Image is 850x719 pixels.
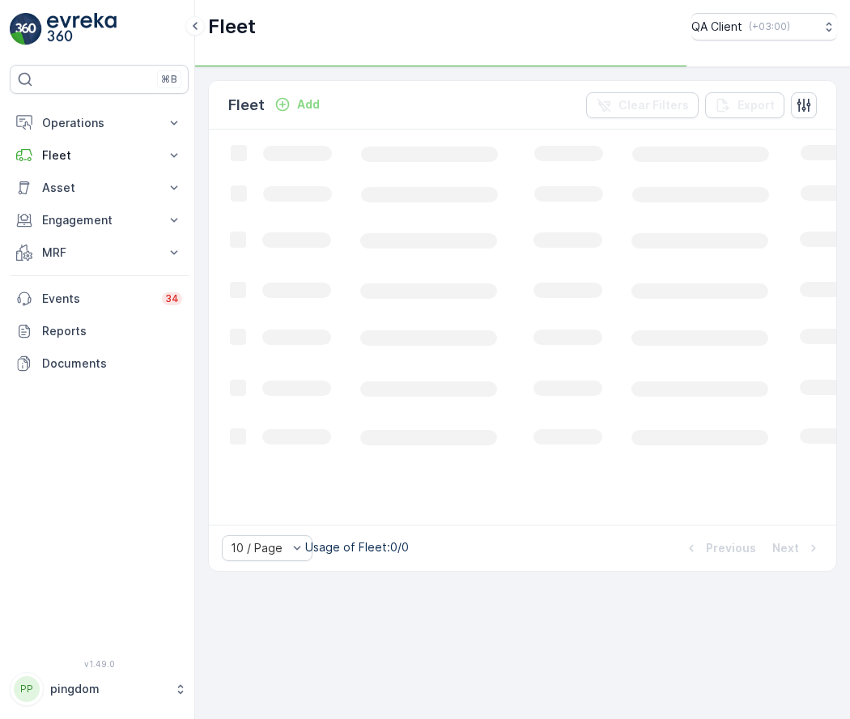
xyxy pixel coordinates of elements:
[10,236,189,269] button: MRF
[42,291,152,307] p: Events
[10,283,189,315] a: Events34
[10,659,189,669] span: v 1.49.0
[42,147,156,164] p: Fleet
[691,19,742,35] p: QA Client
[10,204,189,236] button: Engagement
[50,681,166,697] p: pingdom
[42,115,156,131] p: Operations
[208,14,256,40] p: Fleet
[268,95,326,114] button: Add
[10,172,189,204] button: Asset
[749,20,790,33] p: ( +03:00 )
[737,97,775,113] p: Export
[42,323,182,339] p: Reports
[42,180,156,196] p: Asset
[691,13,837,40] button: QA Client(+03:00)
[618,97,689,113] p: Clear Filters
[771,538,823,558] button: Next
[586,92,699,118] button: Clear Filters
[10,107,189,139] button: Operations
[705,92,784,118] button: Export
[10,139,189,172] button: Fleet
[228,94,265,117] p: Fleet
[706,540,756,556] p: Previous
[682,538,758,558] button: Previous
[772,540,799,556] p: Next
[42,245,156,261] p: MRF
[47,13,117,45] img: logo_light-DOdMpM7g.png
[42,355,182,372] p: Documents
[10,13,42,45] img: logo
[305,539,409,555] p: Usage of Fleet : 0/0
[10,672,189,706] button: PPpingdom
[161,73,177,86] p: ⌘B
[297,96,320,113] p: Add
[10,347,189,380] a: Documents
[42,212,156,228] p: Engagement
[10,315,189,347] a: Reports
[14,676,40,702] div: PP
[165,292,179,305] p: 34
